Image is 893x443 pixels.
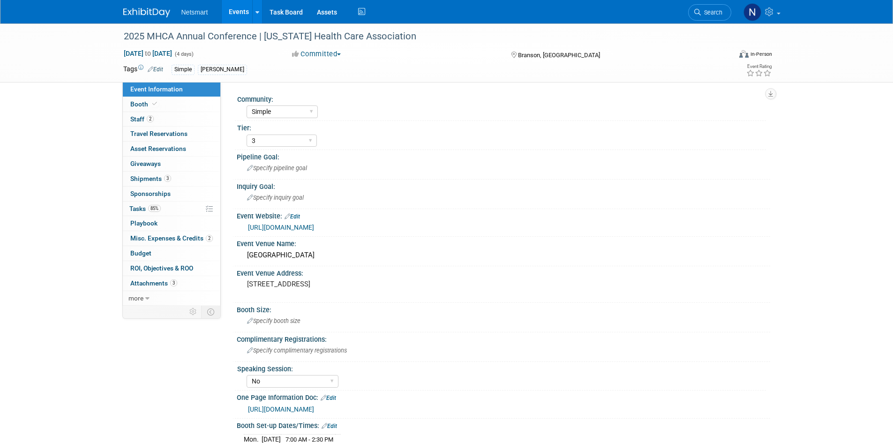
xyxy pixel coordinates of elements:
pre: [STREET_ADDRESS] [247,280,449,288]
span: Specify pipeline goal [247,165,307,172]
span: Netsmart [181,8,208,16]
a: Giveaways [123,157,220,171]
a: Sponsorships [123,187,220,201]
a: Edit [148,66,163,73]
span: to [143,50,152,57]
div: In-Person [750,51,772,58]
a: Search [688,4,731,21]
button: Committed [289,49,345,59]
span: 3 [170,279,177,286]
span: Misc. Expenses & Credits [130,234,213,242]
span: Tasks [129,205,161,212]
a: Misc. Expenses & Credits2 [123,231,220,246]
div: Inquiry Goal: [237,180,770,191]
div: Event Rating [746,64,772,69]
span: [DATE] [DATE] [123,49,173,58]
a: Edit [322,423,337,429]
div: 2025 MHCA Annual Conference | [US_STATE] Health Care Association [120,28,717,45]
span: Specify inquiry goal [247,194,304,201]
span: 7:00 AM - 2:30 PM [285,436,333,443]
span: ROI, Objectives & ROO [130,264,193,272]
a: Attachments3 [123,276,220,291]
span: Specify complimentary registrations [247,347,347,354]
a: Shipments3 [123,172,220,186]
span: Specify booth size [247,317,300,324]
a: Tasks85% [123,202,220,216]
a: Asset Reservations [123,142,220,156]
span: Budget [130,249,151,257]
div: Community: [237,92,766,104]
td: Personalize Event Tab Strip [185,306,202,318]
a: [URL][DOMAIN_NAME] [248,224,314,231]
div: [PERSON_NAME] [198,65,247,75]
div: Simple [172,65,195,75]
div: Event Venue Address: [237,266,770,278]
div: Speaking Session: [237,362,766,374]
a: Staff2 [123,112,220,127]
a: [URL][DOMAIN_NAME] [248,405,314,413]
span: (4 days) [174,51,194,57]
div: Pipeline Goal: [237,150,770,162]
a: Budget [123,246,220,261]
span: 2 [147,115,154,122]
div: Complimentary Registrations: [237,332,770,344]
span: more [128,294,143,302]
span: Search [701,9,722,16]
div: Event Website: [237,209,770,221]
span: Attachments [130,279,177,287]
div: Tier: [237,121,766,133]
span: Shipments [130,175,171,182]
span: Branson, [GEOGRAPHIC_DATA] [518,52,600,59]
span: Travel Reservations [130,130,188,137]
span: Playbook [130,219,158,227]
a: Playbook [123,216,220,231]
img: Nina Finn [743,3,761,21]
div: [GEOGRAPHIC_DATA] [244,248,763,263]
span: Giveaways [130,160,161,167]
div: Event Venue Name: [237,237,770,248]
span: 2 [206,235,213,242]
a: Edit [321,395,336,401]
td: Toggle Event Tabs [201,306,220,318]
span: Asset Reservations [130,145,186,152]
div: Booth Set-up Dates/Times: [237,419,770,431]
a: Booth [123,97,220,112]
span: Event Information [130,85,183,93]
div: Booth Size: [237,303,770,315]
span: Sponsorships [130,190,171,197]
div: One Page Information Doc: [237,390,770,403]
span: 85% [148,205,161,212]
span: 3 [164,175,171,182]
td: Tags [123,64,163,75]
a: more [123,291,220,306]
a: Travel Reservations [123,127,220,141]
a: Event Information [123,82,220,97]
a: Edit [285,213,300,220]
span: Staff [130,115,154,123]
img: Format-Inperson.png [739,50,749,58]
i: Booth reservation complete [152,101,157,106]
span: Booth [130,100,159,108]
img: ExhibitDay [123,8,170,17]
div: Event Format [676,49,773,63]
a: ROI, Objectives & ROO [123,261,220,276]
